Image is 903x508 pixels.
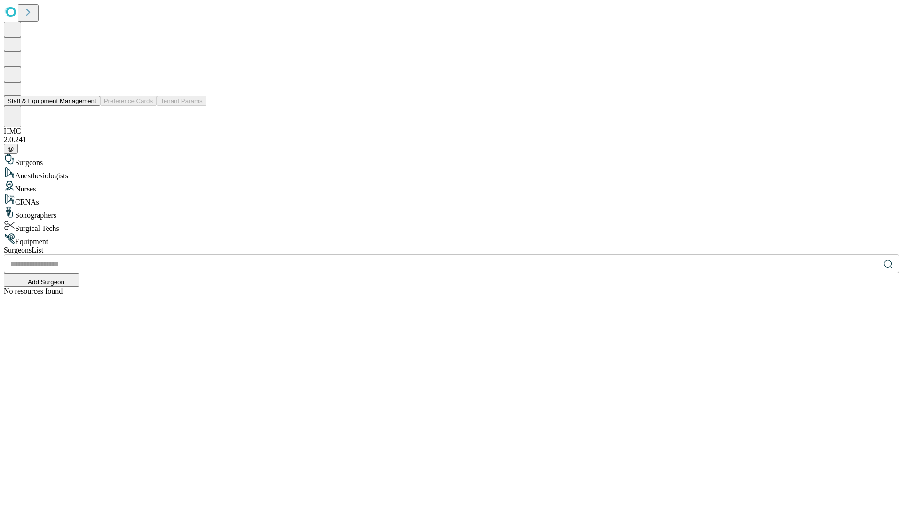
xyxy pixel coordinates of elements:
[8,145,14,152] span: @
[4,233,899,246] div: Equipment
[4,135,899,144] div: 2.0.241
[4,154,899,167] div: Surgeons
[4,180,899,193] div: Nurses
[100,96,157,106] button: Preference Cards
[28,278,64,286] span: Add Surgeon
[4,273,79,287] button: Add Surgeon
[4,144,18,154] button: @
[4,127,899,135] div: HMC
[4,220,899,233] div: Surgical Techs
[157,96,206,106] button: Tenant Params
[4,246,899,254] div: Surgeons List
[4,96,100,106] button: Staff & Equipment Management
[4,206,899,220] div: Sonographers
[4,167,899,180] div: Anesthesiologists
[4,193,899,206] div: CRNAs
[4,287,899,295] div: No resources found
